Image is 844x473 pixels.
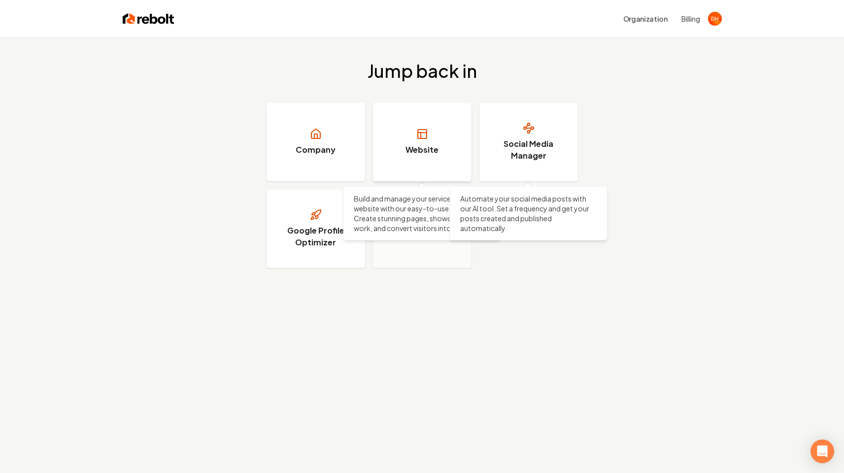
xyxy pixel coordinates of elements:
[373,102,472,181] a: Website
[368,61,477,81] h2: Jump back in
[460,194,597,233] p: Automate your social media posts with our AI tool. Set a frequency and get your posts created and...
[296,144,336,156] h3: Company
[405,144,439,156] h3: Website
[708,12,722,26] button: Open user button
[479,102,578,181] a: Social Media Manager
[267,189,365,268] a: Google Profile Optimizer
[617,10,674,28] button: Organization
[279,225,353,248] h3: Google Profile Optimizer
[492,138,566,162] h3: Social Media Manager
[354,194,491,233] p: Build and manage your service business website with our easy-to-use editor. Create stunning pages...
[267,102,365,181] a: Company
[681,14,700,24] button: Billing
[708,12,722,26] img: Daniel Harrison
[810,439,834,463] div: Open Intercom Messenger
[123,12,174,26] img: Rebolt Logo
